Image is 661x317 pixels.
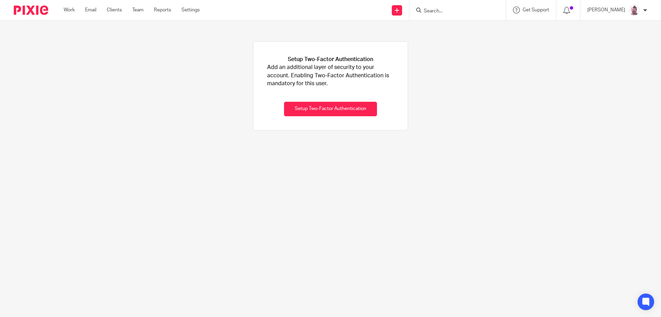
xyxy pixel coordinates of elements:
[64,7,75,13] a: Work
[181,7,200,13] a: Settings
[523,8,549,12] span: Get Support
[288,56,373,63] h1: Setup Two-Factor Authentication
[423,8,485,14] input: Search
[284,102,377,117] button: Setup Two-Factor Authentication
[85,7,96,13] a: Email
[107,7,122,13] a: Clients
[154,7,171,13] a: Reports
[587,7,625,13] p: [PERSON_NAME]
[14,6,48,15] img: Pixie
[629,5,640,16] img: KD3.png
[132,7,144,13] a: Team
[267,63,394,88] p: Add an additional layer of security to your account. Enabling Two-Factor Authentication is mandat...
